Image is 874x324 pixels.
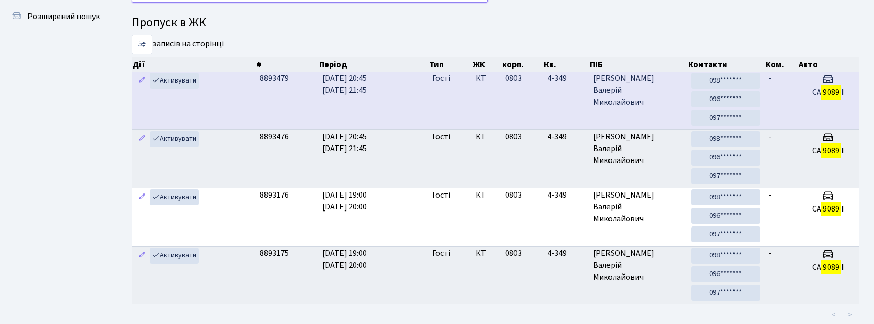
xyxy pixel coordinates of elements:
th: # [256,57,318,72]
span: Гості [432,189,450,201]
th: корп. [501,57,543,72]
span: [DATE] 19:00 [DATE] 20:00 [322,248,367,271]
span: 0803 [505,131,522,142]
th: Авто [798,57,859,72]
span: [DATE] 20:45 [DATE] 21:45 [322,73,367,96]
span: 0803 [505,248,522,259]
th: Кв. [543,57,589,72]
a: Активувати [150,73,199,89]
span: 8893476 [260,131,289,142]
span: 8893176 [260,189,289,201]
span: - [769,189,772,201]
mark: 9089 [821,143,841,158]
a: Розширений пошук [5,6,108,27]
th: Дії [132,57,256,72]
span: - [769,131,772,142]
th: Контакти [687,57,764,72]
mark: 9089 [821,85,841,100]
h5: СА І [802,88,854,98]
span: - [769,248,772,259]
span: КТ [476,189,497,201]
th: Ком. [764,57,798,72]
span: 0803 [505,189,522,201]
a: Активувати [150,248,199,264]
span: Гості [432,131,450,143]
th: ПІБ [589,57,687,72]
a: Редагувати [136,131,148,147]
a: Редагувати [136,189,148,205]
a: Редагувати [136,73,148,89]
span: [PERSON_NAME] Валерій Миколайович [593,73,683,108]
a: Активувати [150,189,199,205]
span: [PERSON_NAME] Валерій Миколайович [593,189,683,225]
span: Гості [432,248,450,260]
select: записів на сторінці [132,35,152,54]
a: Редагувати [136,248,148,264]
span: КТ [476,73,497,85]
label: записів на сторінці [132,35,224,54]
mark: 9089 [821,260,841,274]
span: [DATE] 20:45 [DATE] 21:45 [322,131,367,154]
span: [DATE] 19:00 [DATE] 20:00 [322,189,367,213]
h5: СА І [802,146,854,156]
span: 8893175 [260,248,289,259]
span: 0803 [505,73,522,84]
span: Розширений пошук [27,11,100,22]
span: 4-349 [547,248,585,260]
h5: СА І [802,263,854,272]
span: КТ [476,131,497,143]
th: Період [318,57,429,72]
span: [PERSON_NAME] Валерій Миколайович [593,248,683,283]
mark: 9089 [821,202,841,216]
th: ЖК [472,57,501,72]
a: Активувати [150,131,199,147]
h5: СА І [802,204,854,214]
h4: Пропуск в ЖК [132,15,859,30]
span: - [769,73,772,84]
span: 4-349 [547,73,585,85]
span: Гості [432,73,450,85]
span: 4-349 [547,131,585,143]
span: 4-349 [547,189,585,201]
span: [PERSON_NAME] Валерій Миколайович [593,131,683,167]
span: 8893479 [260,73,289,84]
th: Тип [428,57,471,72]
span: КТ [476,248,497,260]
